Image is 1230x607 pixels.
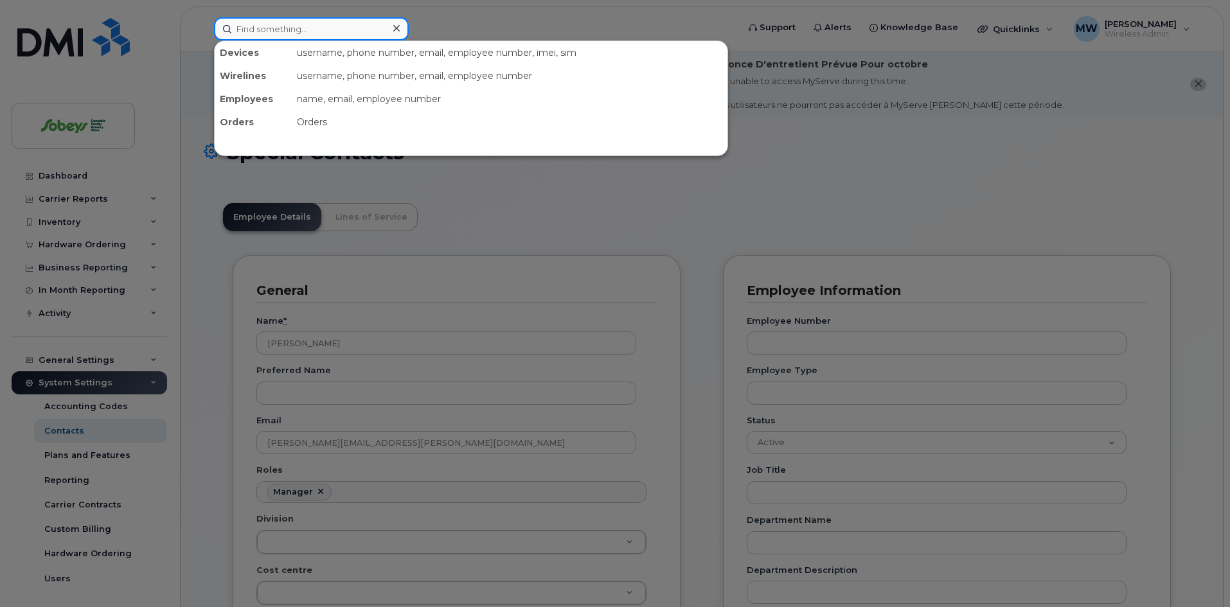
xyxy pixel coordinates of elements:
[215,87,292,110] div: Employees
[215,110,292,134] div: Orders
[292,87,727,110] div: name, email, employee number
[292,41,727,64] div: username, phone number, email, employee number, imei, sim
[292,110,727,134] div: Orders
[292,64,727,87] div: username, phone number, email, employee number
[215,41,292,64] div: Devices
[215,64,292,87] div: Wirelines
